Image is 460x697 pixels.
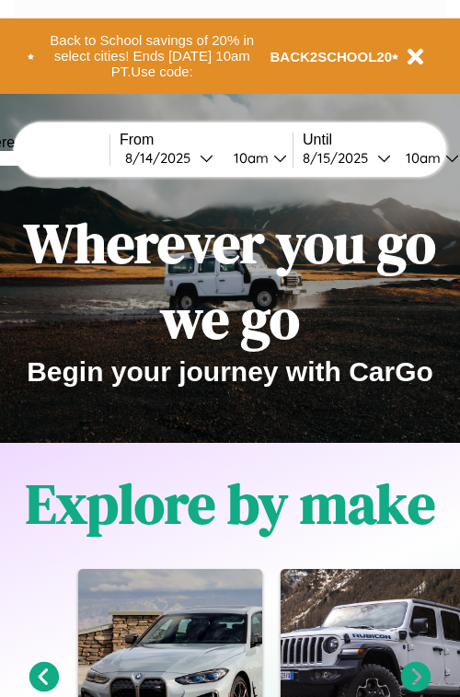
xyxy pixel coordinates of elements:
div: 10am [397,149,445,167]
label: From [120,132,293,148]
div: 8 / 14 / 2025 [125,149,200,167]
button: Back to School savings of 20% in select cities! Ends [DATE] 10am PT.Use code: [34,28,270,85]
button: 8/14/2025 [120,148,219,168]
div: 10am [224,149,273,167]
button: 10am [219,148,293,168]
b: BACK2SCHOOL20 [270,49,393,64]
div: 8 / 15 / 2025 [303,149,377,167]
h1: Explore by make [26,466,435,541]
